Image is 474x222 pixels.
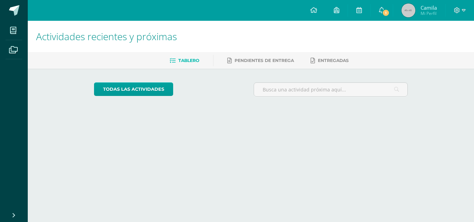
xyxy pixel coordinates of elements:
[235,58,294,63] span: Pendientes de entrega
[94,82,173,96] a: todas las Actividades
[178,58,199,63] span: Tablero
[421,4,437,11] span: Camila
[421,10,437,16] span: Mi Perfil
[36,30,177,43] span: Actividades recientes y próximas
[318,58,349,63] span: Entregadas
[254,83,408,96] input: Busca una actividad próxima aquí...
[401,3,415,17] img: 45x45
[311,55,349,66] a: Entregadas
[227,55,294,66] a: Pendientes de entrega
[382,9,389,17] span: 1
[170,55,199,66] a: Tablero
